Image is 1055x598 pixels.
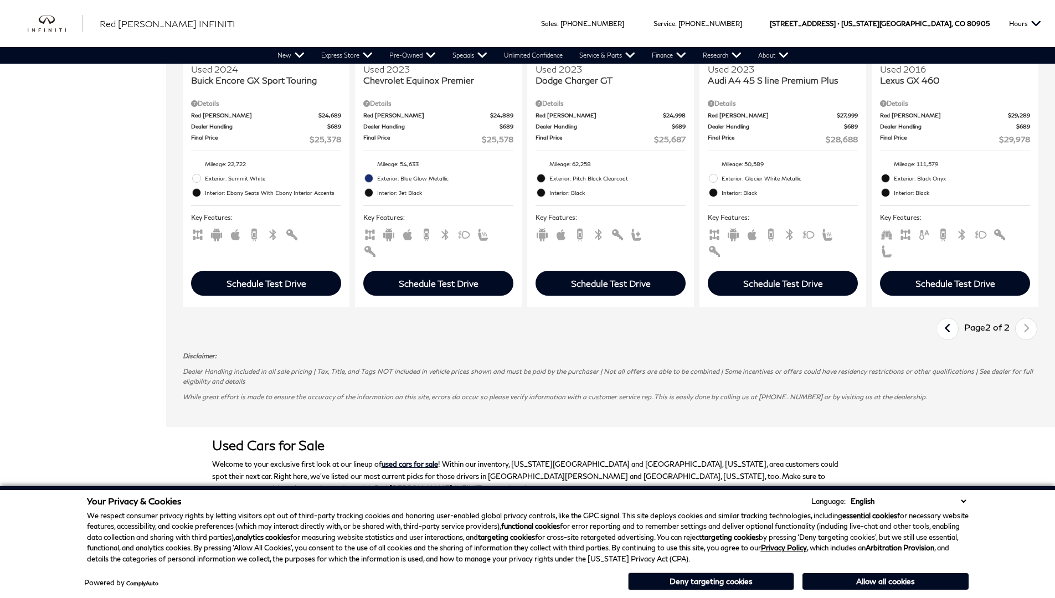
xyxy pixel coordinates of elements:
span: Android Auto [536,229,549,238]
span: Used 2023 [708,64,850,75]
span: Audi A4 45 S line Premium Plus [708,75,850,86]
div: Schedule Test Drive - Dodge Charger GT [536,271,686,296]
span: Keyless Entry [285,229,299,238]
span: AWD [899,229,912,238]
div: Schedule Test Drive - Chevrolet Equinox Premier [363,271,513,296]
span: Bluetooth [783,229,796,238]
span: Apple Car-Play [554,229,568,238]
span: Key Features : [191,212,341,224]
span: Interior: Black [894,187,1030,198]
span: $27,999 [837,111,858,120]
span: Keyless Entry [993,229,1006,238]
div: Pricing Details - Lexus GX 460 [880,99,1030,109]
a: Privacy Policy [761,543,807,552]
span: $28,688 [826,133,858,145]
span: Backup Camera [573,229,586,238]
span: Red [PERSON_NAME] [708,111,837,120]
span: Dealer Handling [363,122,500,131]
span: Used 2023 [536,64,677,75]
span: AWD [191,229,204,238]
span: Exterior: Summit White [205,173,341,184]
a: Final Price $25,378 [191,133,341,145]
span: $24,689 [318,111,341,120]
span: Used 2016 [880,64,1022,75]
span: Final Price [708,133,826,145]
span: Final Price [880,133,999,145]
span: Red [PERSON_NAME] [536,111,663,120]
div: Schedule Test Drive [399,278,478,288]
a: Final Price $29,978 [880,133,1030,145]
span: Interior: Black [722,187,858,198]
span: Final Price [536,133,654,145]
a: Used 2024Buick Encore GX Sport Touring [191,64,341,86]
li: Mileage: 111,579 [880,157,1030,171]
li: Mileage: 50,589 [708,157,858,171]
span: $689 [844,122,858,131]
div: Schedule Test Drive [227,278,306,288]
span: Lexus GX 460 [880,75,1022,86]
span: Bluetooth [955,229,969,238]
span: Fog Lights [457,229,471,238]
a: used cars for sale [382,460,438,468]
a: ComplyAuto [126,580,158,586]
select: Language Select [848,496,969,507]
span: Backup Camera [420,229,433,238]
strong: Disclaimer: [183,352,217,360]
span: Heated Seats [821,229,834,238]
img: INFINITI [28,15,83,33]
a: Red [PERSON_NAME] $24,998 [536,111,686,120]
a: Dealer Handling $689 [191,122,341,131]
span: Heated Seats [476,229,490,238]
span: $689 [500,122,513,131]
span: Third Row Seats [880,229,893,238]
span: Backup Camera [764,229,778,238]
a: Unlimited Confidence [496,47,571,64]
a: Express Store [313,47,381,64]
p: We respect consumer privacy rights by letting visitors opt out of third-party tracking cookies an... [87,511,969,565]
a: infiniti [28,15,83,33]
span: : [557,19,559,28]
span: $689 [672,122,686,131]
span: $29,289 [1008,111,1030,120]
a: [PHONE_NUMBER] [560,19,624,28]
span: Backup Camera [248,229,261,238]
strong: targeting cookies [478,533,535,542]
span: Interior: Ebony Seats With Ebony Interior Accents [205,187,341,198]
span: Dealer Handling [880,122,1016,131]
span: $29,978 [999,133,1030,145]
span: Chevrolet Equinox Premier [363,75,505,86]
a: [STREET_ADDRESS] • [US_STATE][GEOGRAPHIC_DATA], CO 80905 [770,19,990,28]
span: Android Auto [727,229,740,238]
span: Key Features : [536,212,686,224]
span: Keyless Entry [708,246,721,254]
span: Key Features : [708,212,858,224]
button: Allow all cookies [802,573,969,590]
a: Final Price $28,688 [708,133,858,145]
p: Welcome to your exclusive first look at our lineup of ! Within our inventory, [US_STATE][GEOGRAPH... [212,458,843,494]
span: Fog Lights [802,229,815,238]
div: Schedule Test Drive - Lexus GX 460 [880,271,1030,296]
span: Fog Lights [974,229,987,238]
li: Mileage: 54,633 [363,157,513,171]
a: Specials [444,47,496,64]
span: $24,998 [663,111,686,120]
span: Android Auto [382,229,395,238]
span: Backup Camera [936,229,950,238]
div: Pricing Details - Chevrolet Equinox Premier [363,99,513,109]
span: Keyless Entry [363,246,377,254]
div: Schedule Test Drive - Audi A4 45 S line Premium Plus [708,271,858,296]
span: Key Features : [363,212,513,224]
span: Exterior: Glacier White Metallic [722,173,858,184]
span: Exterior: Pitch Black Clearcoat [549,173,686,184]
strong: functional cookies [501,522,560,530]
a: Used 2016Lexus GX 460 [880,64,1030,86]
span: Leather Seats [880,246,893,254]
span: Bluetooth [592,229,605,238]
div: Schedule Test Drive [915,278,995,288]
span: AWD [363,229,377,238]
span: Apple Car-Play [229,229,242,238]
a: Used 2023Dodge Charger GT [536,64,686,86]
span: Service [653,19,675,28]
a: Service & Parts [571,47,644,64]
li: Mileage: 22,722 [191,157,341,171]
